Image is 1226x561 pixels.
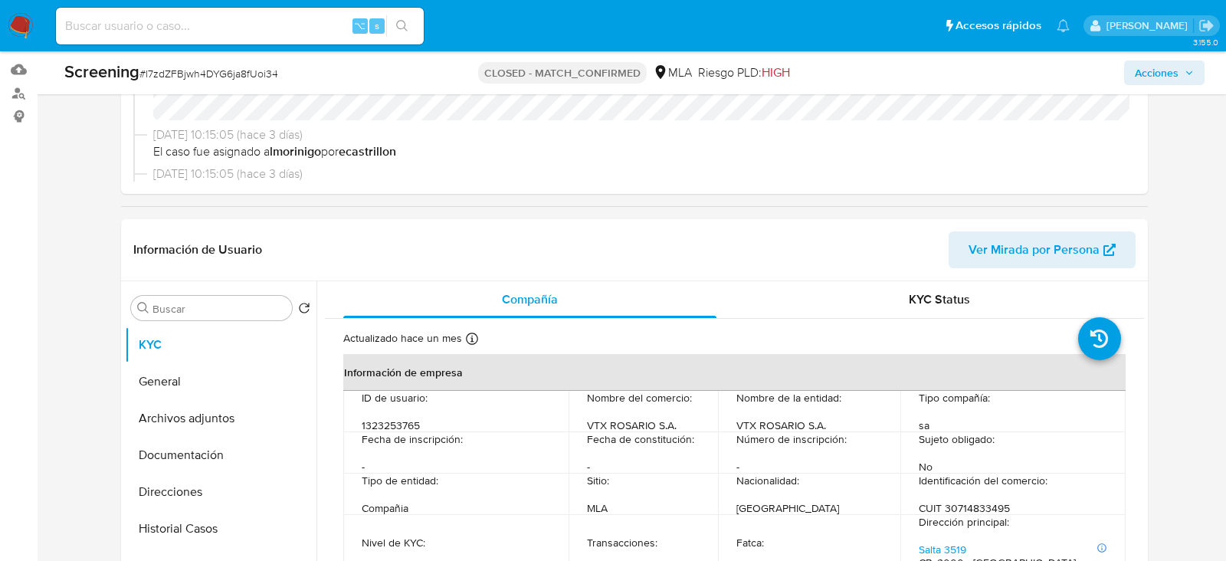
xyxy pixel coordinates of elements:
button: General [125,363,316,400]
input: Buscar [152,302,286,316]
button: Buscar [137,302,149,314]
p: MLA [586,476,608,490]
span: # l7zdZFBjwh4DYG6ja8fUoi34 [139,66,278,81]
button: Historial Casos [125,510,316,547]
button: Volver al orden por defecto [298,302,310,319]
h1: Información de Usuario [133,242,262,258]
th: Información de empresa [343,354,1126,391]
button: Ver Mirada por Persona [949,231,1136,268]
p: Tipo de entidad : [362,476,438,490]
p: No [787,535,801,549]
span: Acciones [1135,61,1178,85]
p: Tipo compañía : [949,402,1021,416]
p: Nombre del comercio : [558,395,663,409]
p: - [671,439,674,453]
p: Sujeto obligado : [949,439,1025,453]
p: 1323253765 [434,402,492,416]
p: Actualizado hace un mes [343,331,462,346]
p: CUIT 30714833495 [949,483,1042,497]
p: ID de usuario : [362,402,428,416]
p: - [634,535,638,549]
span: Ver Mirada por Persona [969,231,1100,268]
p: Fatca : [753,535,781,549]
span: HIGH [762,64,790,81]
p: Transacciones : [558,535,628,549]
a: Salir [1198,18,1215,34]
span: ⌥ [354,18,366,33]
span: 3.155.0 [1193,36,1218,48]
p: Sitio : [558,476,580,490]
button: Documentación [125,437,316,474]
button: Direcciones [125,474,316,510]
span: El caso fue asignado a por [153,143,1129,160]
p: Fecha de inscripción : [362,439,463,453]
p: Nivel de KYC : [362,535,425,549]
p: - [870,439,873,453]
span: Accesos rápidos [956,18,1041,34]
p: Dirección principal : [949,501,1040,515]
p: [GEOGRAPHIC_DATA] [753,483,860,497]
b: ecastrillon [339,143,396,160]
p: VTX ROSARIO S.A. [753,409,844,423]
p: lourdes.morinigo@mercadolibre.com [1106,18,1193,33]
button: Archivos adjuntos [125,400,316,437]
p: No [1031,439,1045,453]
span: KYC Status [909,290,970,308]
span: Riesgo PLD: [698,64,790,81]
b: lmorinigo [270,143,321,160]
span: [DATE] 10:15:05 (hace 3 días) [153,166,1129,182]
p: Número de inscripción : [753,439,864,453]
div: MLA [653,64,692,81]
p: verified [431,535,467,549]
button: Acciones [1124,61,1205,85]
p: Compañia [444,476,494,490]
span: Compañía [502,290,558,308]
button: search-icon [386,15,418,37]
a: Notificaciones [1057,19,1070,32]
p: CLOSED - MATCH_CONFIRMED [478,62,647,84]
a: Salta 3519 [949,514,998,530]
input: Buscar usuario o caso... [56,16,424,36]
p: Fecha de constitución : [558,439,665,453]
p: Nacionalidad : [753,469,816,483]
p: Nombre de la entidad : [753,395,858,409]
p: sa [1027,402,1038,416]
b: Screening [64,59,139,84]
p: - [469,439,472,453]
span: [DATE] 10:15:05 (hace 3 días) [153,126,1129,143]
p: Identificación del comercio : [949,469,1078,483]
p: VTX ROSARIO S.A. [558,409,648,423]
button: KYC [125,326,316,363]
span: s [375,18,379,33]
